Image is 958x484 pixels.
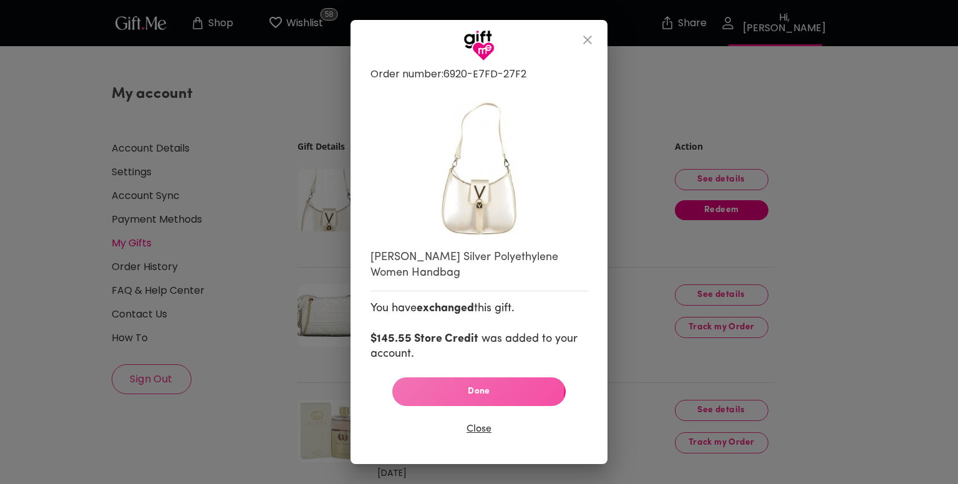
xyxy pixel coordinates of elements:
b: $145.55 Store Credit [370,334,478,345]
button: Done [392,377,566,406]
button: Close [467,421,491,437]
h6: [PERSON_NAME] Silver Polyethylene Women Handbag [370,250,588,281]
span: Done [402,385,556,399]
p: Order number: 6920-E7FD-27F2 [370,66,588,82]
img: GiftMe Logo [463,30,495,61]
button: close [573,25,602,55]
b: exchanged [417,303,474,314]
img: Gift Image [437,97,521,240]
h6: You have this gift. was added to your account. [370,301,588,362]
